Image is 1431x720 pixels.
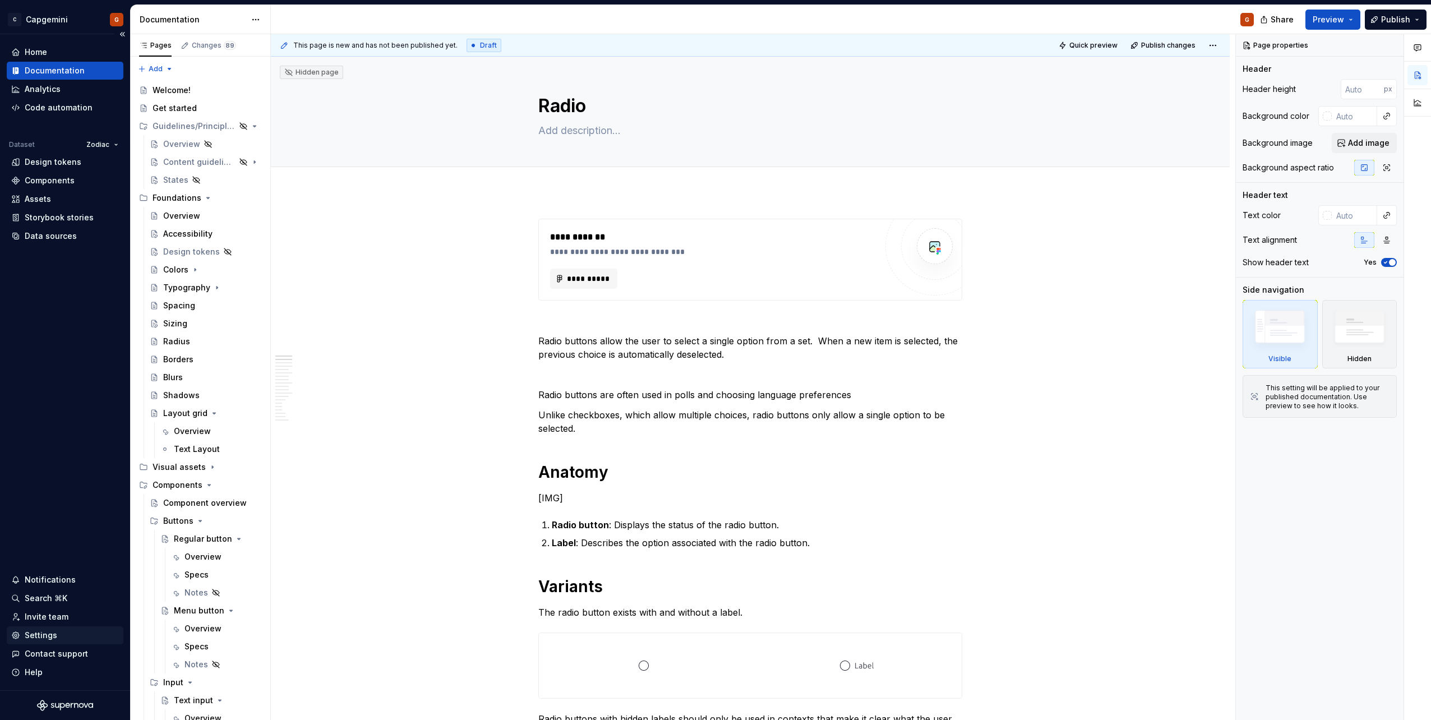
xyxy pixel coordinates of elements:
button: CCapgeminiG [2,7,128,31]
span: 89 [224,41,236,50]
div: Get started [153,103,197,114]
button: Publish [1365,10,1427,30]
a: Overview [167,620,266,638]
button: Share [1254,10,1301,30]
a: Design tokens [7,153,123,171]
a: Shadows [145,386,266,404]
a: Home [7,43,123,61]
span: Zodiac [86,140,109,149]
a: Analytics [7,80,123,98]
button: Add [135,61,177,77]
div: Input [163,677,183,688]
div: Notes [184,659,208,670]
div: Overview [163,210,200,221]
p: Radio buttons are often used in polls and choosing language preferences [538,388,962,401]
p: [IMG] [538,491,962,505]
button: Zodiac [81,137,123,153]
span: Publish changes [1141,41,1195,50]
div: Pages [139,41,172,50]
a: Accessibility [145,225,266,243]
button: Collapse sidebar [114,26,130,42]
div: Guidelines/Principles [153,121,236,132]
div: Visual assets [135,458,266,476]
label: Yes [1364,258,1377,267]
h1: Variants [538,576,962,597]
a: Notes [167,656,266,673]
button: Add image [1332,133,1397,153]
a: Assets [7,190,123,208]
a: Documentation [7,62,123,80]
a: Settings [7,626,123,644]
div: Home [25,47,47,58]
div: Foundations [153,192,201,204]
p: Unlike checkboxes, which allow multiple choices, radio buttons only allow a single option to be s... [538,408,962,435]
div: Input [145,673,266,691]
div: Sizing [163,318,187,329]
div: Accessibility [163,228,213,239]
div: Contact support [25,648,88,659]
div: Welcome! [153,85,191,96]
div: Foundations [135,189,266,207]
a: Layout grid [145,404,266,422]
div: Components [25,175,75,186]
a: Typography [145,279,266,297]
button: Help [7,663,123,681]
h1: Anatomy [538,462,962,482]
a: Menu button [156,602,266,620]
span: Add [149,64,163,73]
div: Spacing [163,300,195,311]
div: Dataset [9,140,35,149]
div: This setting will be applied to your published documentation. Use preview to see how it looks. [1266,384,1390,410]
a: Text Layout [156,440,266,458]
div: Design tokens [163,246,220,257]
button: Publish changes [1127,38,1201,53]
div: Typography [163,282,210,293]
div: Component overview [163,497,247,509]
div: Regular button [174,533,232,544]
div: Visible [1268,354,1291,363]
span: Add image [1348,137,1390,149]
div: Text input [174,695,213,706]
strong: Radio button [552,519,609,530]
span: Share [1271,14,1294,25]
a: Notes [167,584,266,602]
p: The radio button exists with and without a label. [538,606,962,619]
p: px [1384,85,1392,94]
button: Notifications [7,571,123,589]
div: Header [1243,63,1271,75]
a: Borders [145,350,266,368]
a: Code automation [7,99,123,117]
div: Storybook stories [25,212,94,223]
div: Content guidelines [163,156,236,168]
div: Search ⌘K [25,593,67,604]
span: Quick preview [1069,41,1118,50]
div: Background color [1243,110,1309,122]
input: Auto [1341,79,1384,99]
input: Auto [1332,205,1377,225]
div: Hidden page [284,68,339,77]
a: Specs [167,638,266,656]
div: Design tokens [25,156,81,168]
div: Analytics [25,84,61,95]
div: Header text [1243,190,1288,201]
div: Shadows [163,390,200,401]
div: Specs [184,569,209,580]
div: Text Layout [174,444,220,455]
div: Notifications [25,574,76,585]
div: Visual assets [153,461,206,473]
div: Show header text [1243,257,1309,268]
div: Changes [192,41,236,50]
div: C [8,13,21,26]
div: Text alignment [1243,234,1297,246]
div: Visible [1243,300,1318,368]
span: This page is new and has not been published yet. [293,41,458,50]
div: Menu button [174,605,224,616]
a: Content guidelines [145,153,266,171]
span: Publish [1381,14,1410,25]
div: Overview [184,623,221,634]
a: Colors [145,261,266,279]
a: States [145,171,266,189]
div: Hidden [1347,354,1372,363]
button: Preview [1305,10,1360,30]
a: Specs [167,566,266,584]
